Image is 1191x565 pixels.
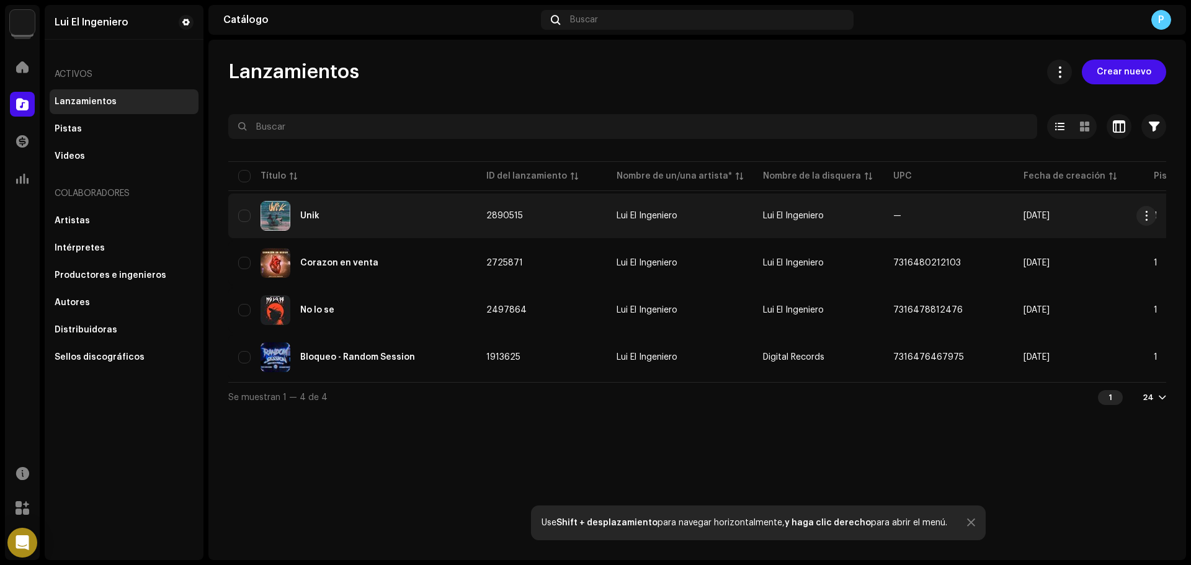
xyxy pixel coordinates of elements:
div: Lui El Ingeniero [617,306,677,314]
div: Sellos discográficos [55,352,145,362]
div: Videos [55,151,85,161]
div: No lo se [300,306,334,314]
div: Nombre de un/una artista* [617,170,732,182]
div: Use para navegar horizontalmente, para abrir el menú. [542,518,947,528]
span: 26 jun 2025 [1024,211,1050,220]
span: Buscar [570,15,598,25]
re-m-nav-item: Productores e ingenieros [50,263,198,288]
div: Lanzamientos [55,97,117,107]
div: Lui El Ingeniero [617,259,677,267]
div: Intérpretes [55,243,105,253]
strong: y haga clic derecho [785,518,871,527]
span: Se muestran 1 — 4 de 4 [228,393,328,402]
re-m-nav-item: Videos [50,144,198,169]
span: Crear nuevo [1097,60,1151,84]
span: 2497864 [486,306,527,314]
re-m-nav-item: Distribuidoras [50,318,198,342]
span: Lanzamientos [228,60,359,84]
span: 2725871 [486,259,523,267]
img: b64ea812-bc5f-41fc-9431-5b69ee653651 [261,295,290,325]
span: 20 mar 2025 [1024,259,1050,267]
div: Catálogo [223,15,536,25]
div: Autores [55,298,90,308]
re-m-nav-item: Artistas [50,208,198,233]
span: Lui El Ingeniero [617,353,743,362]
span: Lui El Ingeniero [763,259,824,267]
div: Distribuidoras [55,325,117,335]
div: Productores e ingenieros [55,270,166,280]
span: 7316480212103 [893,259,961,267]
re-a-nav-header: Activos [50,60,198,89]
div: Lui El Ingeniero [617,353,677,362]
re-m-nav-item: Intérpretes [50,236,198,260]
div: Pistas [55,124,82,134]
div: 24 [1143,393,1154,403]
div: Corazon en venta [300,259,378,267]
span: 24 sept 2024 [1024,306,1050,314]
div: 1 [1098,390,1123,405]
div: Nombre de la disquera [763,170,861,182]
div: Título [261,170,286,182]
div: Artistas [55,216,90,226]
span: Lui El Ingeniero [617,259,743,267]
img: 48257be4-38e1-423f-bf03-81300282f8d9 [10,10,35,35]
span: 7316478812476 [893,306,963,314]
span: Lui El Ingeniero [617,211,743,220]
div: Fecha de creación [1024,170,1105,182]
div: Open Intercom Messenger [7,528,37,558]
span: Lui El Ingeniero [763,306,824,314]
button: Crear nuevo [1082,60,1166,84]
re-m-nav-item: Pistas [50,117,198,141]
div: ID del lanzamiento [486,170,567,182]
img: 48e2fbc3-101f-4a93-8c01-62f9617bbb3e [261,201,290,231]
div: Lui El Ingeniero [55,17,128,27]
span: Lui El Ingeniero [617,306,743,314]
span: 2890515 [486,211,523,220]
strong: Shift + desplazamiento [556,518,658,527]
re-a-nav-header: Colaboradores [50,179,198,208]
span: — [893,211,901,220]
span: 30 ago 2023 [1024,353,1050,362]
re-m-nav-item: Sellos discográficos [50,345,198,370]
re-m-nav-item: Autores [50,290,198,315]
div: P [1151,10,1171,30]
span: 1913625 [486,353,520,362]
div: Lui El Ingeniero [617,211,677,220]
span: Digital Records [763,353,824,362]
img: 88531496-770e-4c62-8c0f-46353e0c6208 [261,248,290,278]
div: Bloqueo - Random Session [300,353,415,362]
span: Lui El Ingeniero [763,211,824,220]
img: 483bfc80-e706-47a5-8ba7-1e67308afc53 [261,342,290,372]
span: 7316476467975 [893,353,964,362]
div: Unik [300,211,319,220]
re-m-nav-item: Lanzamientos [50,89,198,114]
input: Buscar [228,114,1037,139]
